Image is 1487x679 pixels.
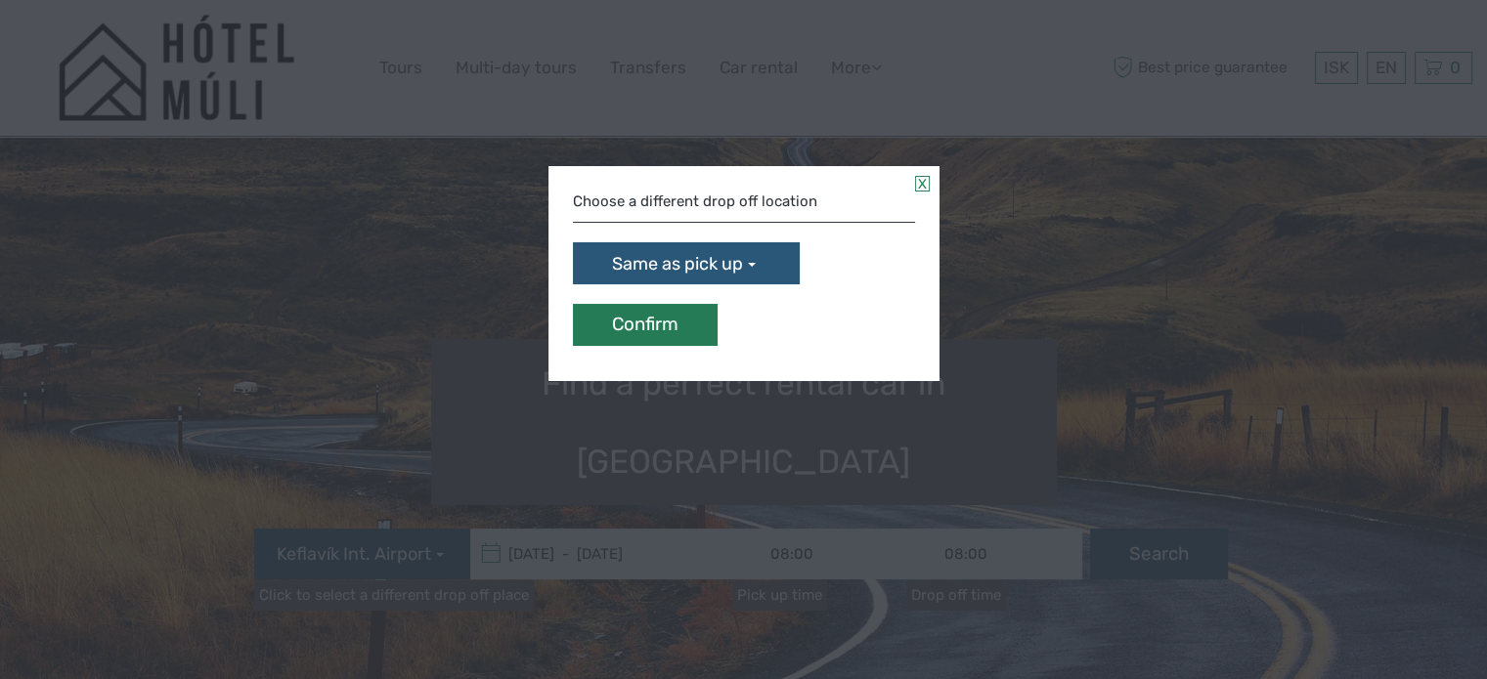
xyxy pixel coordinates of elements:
button: Open LiveChat chat widget [225,30,248,54]
p: We're away right now. Please check back later! [27,34,221,50]
span: Same as pick up [612,252,743,277]
div: Choose a different drop off location [573,182,915,223]
button: Same as pick up [573,242,800,284]
button: Confirm [573,304,718,346]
